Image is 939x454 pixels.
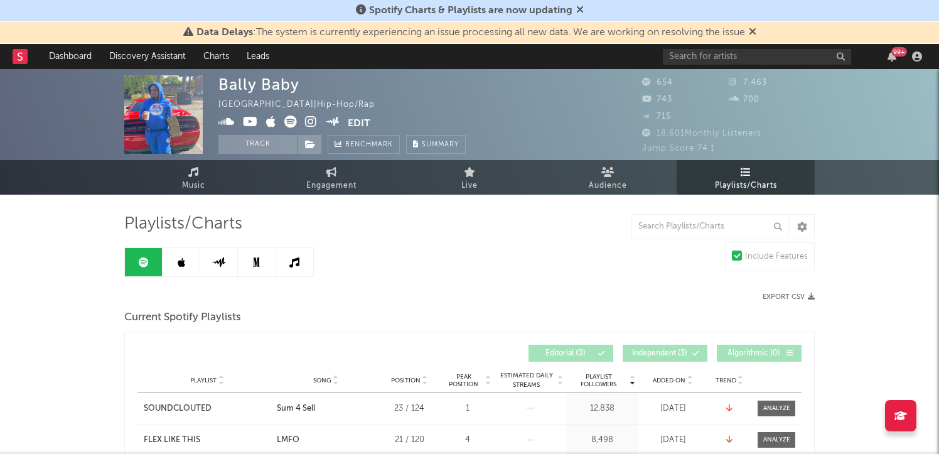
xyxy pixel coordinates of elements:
[369,6,572,16] span: Spotify Charts & Playlists are now updating
[400,160,539,195] a: Live
[642,129,761,138] span: 18,601 Monthly Listeners
[642,78,673,87] span: 654
[763,293,815,301] button: Export CSV
[328,135,400,154] a: Benchmark
[569,403,635,415] div: 12,838
[144,403,212,415] div: SOUNDCLOUTED
[444,434,491,446] div: 4
[749,28,756,38] span: Dismiss
[381,434,437,446] div: 21 / 120
[729,95,759,104] span: 700
[529,345,613,362] button: Editorial(0)
[313,377,331,384] span: Song
[725,350,783,357] span: Algorithmic ( 0 )
[631,214,788,239] input: Search Playlists/Charts
[218,75,299,94] div: Bally Baby
[745,249,808,264] div: Include Features
[422,141,459,148] span: Summary
[144,403,271,415] a: SOUNDCLOUTED
[623,345,707,362] button: Independent(3)
[589,178,627,193] span: Audience
[729,78,767,87] span: 7,463
[190,377,217,384] span: Playlist
[641,403,704,415] div: [DATE]
[715,178,777,193] span: Playlists/Charts
[631,350,689,357] span: Independent ( 3 )
[642,144,715,153] span: Jump Score: 74.1
[40,44,100,69] a: Dashboard
[461,178,478,193] span: Live
[642,95,672,104] span: 743
[124,160,262,195] a: Music
[124,310,241,325] span: Current Spotify Playlists
[391,377,421,384] span: Position
[537,350,594,357] span: Editorial ( 0 )
[641,434,704,446] div: [DATE]
[444,403,491,415] div: 1
[196,28,745,38] span: : The system is currently experiencing an issue processing all new data. We are working on resolv...
[262,160,400,195] a: Engagement
[891,47,907,57] div: 99 +
[716,377,736,384] span: Trend
[144,434,271,446] a: FLEX LIKE THIS
[218,135,297,154] button: Track
[195,44,238,69] a: Charts
[406,135,466,154] button: Summary
[218,97,389,112] div: [GEOGRAPHIC_DATA] | Hip-Hop/Rap
[642,112,671,121] span: 715
[576,6,584,16] span: Dismiss
[444,373,483,388] span: Peak Position
[663,49,851,65] input: Search for artists
[381,403,437,415] div: 23 / 124
[497,371,555,390] span: Estimated Daily Streams
[569,373,628,388] span: Playlist Followers
[144,434,200,446] div: FLEX LIKE THIS
[196,28,253,38] span: Data Delays
[717,345,802,362] button: Algorithmic(0)
[238,44,278,69] a: Leads
[182,178,205,193] span: Music
[277,434,299,446] div: LMFO
[888,51,896,62] button: 99+
[277,403,315,415] div: Sum 4 Sell
[539,160,677,195] a: Audience
[124,217,242,232] span: Playlists/Charts
[100,44,195,69] a: Discovery Assistant
[306,178,357,193] span: Engagement
[348,116,370,131] button: Edit
[677,160,815,195] a: Playlists/Charts
[653,377,685,384] span: Added On
[569,434,635,446] div: 8,498
[345,138,393,153] span: Benchmark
